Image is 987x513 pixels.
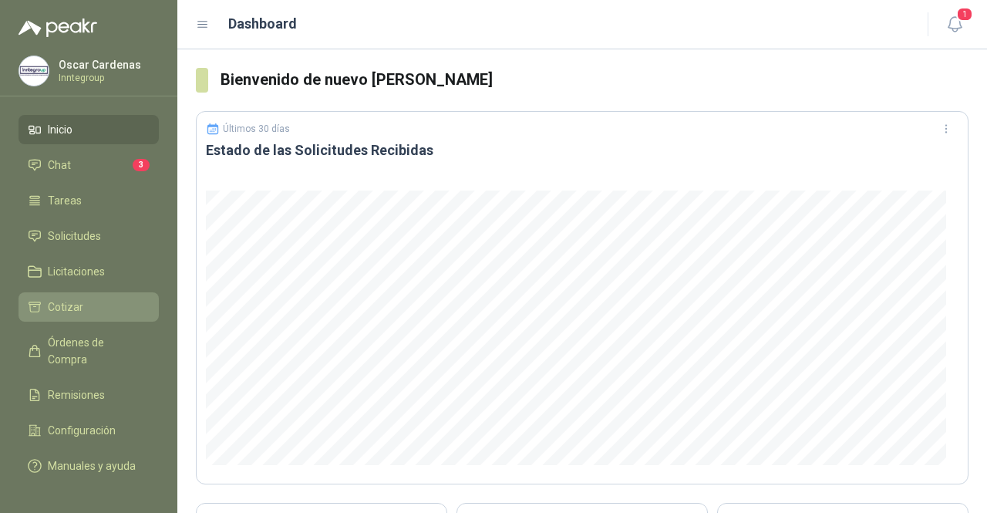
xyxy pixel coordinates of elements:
a: Chat3 [19,150,159,180]
a: Órdenes de Compra [19,328,159,374]
a: Solicitudes [19,221,159,251]
span: Tareas [48,192,82,209]
a: Manuales y ayuda [19,451,159,481]
h3: Bienvenido de nuevo [PERSON_NAME] [221,68,969,92]
span: Cotizar [48,299,83,316]
span: Solicitudes [48,228,101,245]
h1: Dashboard [228,13,297,35]
span: Licitaciones [48,263,105,280]
span: Remisiones [48,386,105,403]
span: Configuración [48,422,116,439]
h3: Estado de las Solicitudes Recibidas [206,141,958,160]
a: Configuración [19,416,159,445]
span: 1 [956,7,973,22]
a: Licitaciones [19,257,159,286]
span: Manuales y ayuda [48,457,136,474]
a: Tareas [19,186,159,215]
a: Cotizar [19,292,159,322]
span: Órdenes de Compra [48,334,144,368]
span: Inicio [48,121,72,138]
a: Remisiones [19,380,159,410]
span: Chat [48,157,71,174]
span: 3 [133,159,150,171]
a: Inicio [19,115,159,144]
p: Últimos 30 días [223,123,290,134]
p: Oscar Cardenas [59,59,155,70]
img: Logo peakr [19,19,97,37]
button: 1 [941,11,968,39]
p: Inntegroup [59,73,155,83]
img: Company Logo [19,56,49,86]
